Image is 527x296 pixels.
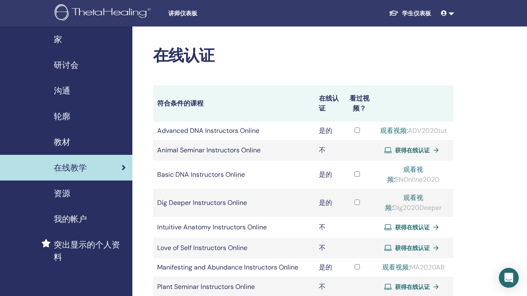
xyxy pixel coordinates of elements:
th: 符合条件的课程 [153,85,315,122]
span: 教材 [54,136,70,148]
th: 在线认证 [315,85,341,122]
div: MA2020AB [378,262,449,272]
a: 获得在线认证 [384,144,442,156]
div: Dig2020Deeper [378,193,449,213]
a: 观看视频: [387,165,423,184]
td: Love of Self Instructors Online [153,238,315,258]
td: Basic DNA Instructors Online [153,161,315,189]
a: 获得在线认证 [384,242,442,254]
td: Dig Deeper Instructors Online [153,189,315,217]
td: Advanced DNA Instructors Online [153,122,315,140]
td: Manifesting and Abundance Instructors Online [153,258,315,277]
td: 是的 [315,258,341,277]
img: graduation-cap-white.svg [389,10,399,17]
div: ENOnl!ne2020 [378,165,449,185]
a: 学生仪表板 [382,6,438,21]
a: 观看视频: [380,126,408,135]
th: 看过视频？ [341,85,374,122]
td: 是的 [315,122,341,140]
div: Open Intercom Messenger [499,268,519,288]
span: 讲师仪表板 [168,9,292,18]
td: 是的 [315,161,341,189]
td: 不 [315,140,341,161]
span: 获得在线认证 [395,224,430,231]
span: 获得在线认证 [395,147,430,154]
span: 资源 [54,187,70,200]
img: logo.png [55,4,153,23]
span: 突出显示的个人资料 [54,238,126,263]
td: Intuitive Anatomy Instructors Online [153,217,315,238]
span: 获得在线认证 [395,244,430,252]
a: 获得在线认证 [384,221,442,233]
td: 不 [315,217,341,238]
span: 在线教学 [54,161,87,174]
span: 沟通 [54,84,70,97]
span: 研讨会 [54,59,79,71]
h2: 在线认证 [153,46,453,65]
a: 获得在线认证 [384,281,442,293]
td: 是的 [315,189,341,217]
span: 轮廓 [54,110,70,123]
td: Animal Seminar Instructors Online [153,140,315,161]
span: 家 [54,33,62,46]
td: 不 [315,238,341,258]
span: 我的帐户 [54,213,87,225]
span: 获得在线认证 [395,283,430,291]
a: 观看视频: [385,193,424,212]
a: 观看视频: [382,263,410,272]
div: ADV2020tut [378,126,449,136]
